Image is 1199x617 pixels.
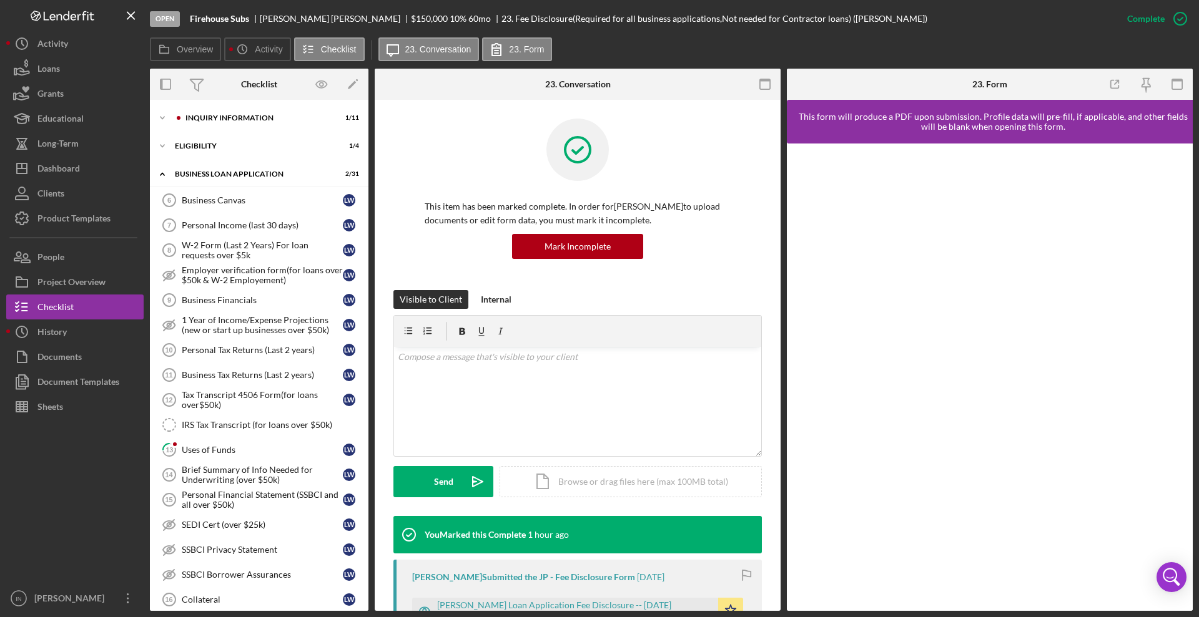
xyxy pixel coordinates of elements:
button: IN[PERSON_NAME] [6,586,144,611]
div: 23. Fee Disclosure(Required for all business applications,Not needed for Contractor loans) ([PERS... [501,14,927,24]
div: Internal [481,290,511,309]
div: 23. Conversation [545,79,611,89]
div: 1 / 11 [337,114,359,122]
div: Brief Summary of Info Needed for Underwriting (over $50k) [182,465,343,485]
a: 9Business FinancialsLW [156,288,362,313]
button: 23. Form [482,37,552,61]
tspan: 15 [165,496,172,503]
a: 15Personal Financial Statement (SSBCI and all over $50k)LW [156,487,362,512]
div: L W [343,394,355,406]
tspan: 13 [165,445,173,454]
div: Collateral [182,595,343,605]
div: L W [343,369,355,381]
div: Checklist [241,79,277,89]
label: Activity [255,44,282,54]
tspan: 12 [165,396,172,404]
div: Business Canvas [182,195,343,205]
div: L W [343,294,355,306]
div: Open [150,11,180,27]
button: Mark Incomplete [512,234,643,259]
div: 23. Form [972,79,1007,89]
div: L W [343,244,355,256]
a: 14Brief Summary of Info Needed for Underwriting (over $50k)LW [156,462,362,487]
div: L W [343,319,355,331]
a: IRS Tax Transcript (for loans over $50k) [156,412,362,437]
label: Checklist [321,44,357,54]
div: W-2 Form (Last 2 Years) For loan requests over $5k [182,240,343,260]
div: IRS Tax Transcript (for loans over $50k) [182,420,362,430]
div: Complete [1127,6,1165,31]
a: 10Personal Tax Returns (Last 2 years)LW [156,338,362,362]
a: 6Business CanvasLW [156,188,362,213]
div: L W [343,344,355,356]
text: IN [16,595,22,602]
div: 1 / 4 [337,142,359,150]
a: 16CollateralLW [156,587,362,612]
tspan: 6 [167,197,171,204]
div: [PERSON_NAME] [PERSON_NAME] [260,14,411,24]
div: L W [343,194,355,206]
div: Tax Transcript 4506 Form(for loans over$50k) [182,390,343,410]
time: 2025-09-22 17:08 [637,572,664,582]
div: Business Tax Returns (Last 2 years) [182,370,343,380]
div: 2 / 31 [337,170,359,178]
button: Visible to Client [393,290,468,309]
div: L W [343,568,355,581]
div: L W [343,543,355,556]
a: SSBCI Privacy StatementLW [156,537,362,562]
div: Employer verification form(for loans over $50k & W-2 Employement) [182,265,343,285]
a: 8W-2 Form (Last 2 Years) For loan requests over $5kLW [156,238,362,263]
a: 12Tax Transcript 4506 Form(for loans over$50k)LW [156,387,362,412]
div: Personal Income (last 30 days) [182,220,343,230]
label: Overview [177,44,213,54]
time: 2025-09-23 21:02 [528,530,569,540]
div: SSBCI Privacy Statement [182,545,343,555]
div: L W [343,469,355,481]
a: SSBCI Borrower AssurancesLW [156,562,362,587]
div: Visible to Client [400,290,462,309]
div: SEDI Cert (over $25k) [182,520,343,530]
tspan: 10 [165,346,172,354]
div: Business Financials [182,295,343,305]
div: [PERSON_NAME] [31,586,112,614]
b: Firehouse Subs [190,14,249,24]
p: This item has been marked complete. In order for [PERSON_NAME] to upload documents or edit form d... [425,200,731,228]
tspan: 8 [167,246,171,254]
button: Complete [1115,6,1193,31]
tspan: 7 [167,221,171,229]
div: [PERSON_NAME] Submitted the JP - Fee Disclosure Form [412,572,635,582]
div: L W [343,219,355,231]
div: Mark Incomplete [545,234,611,259]
label: 23. Form [509,44,544,54]
div: Uses of Funds [182,445,343,455]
